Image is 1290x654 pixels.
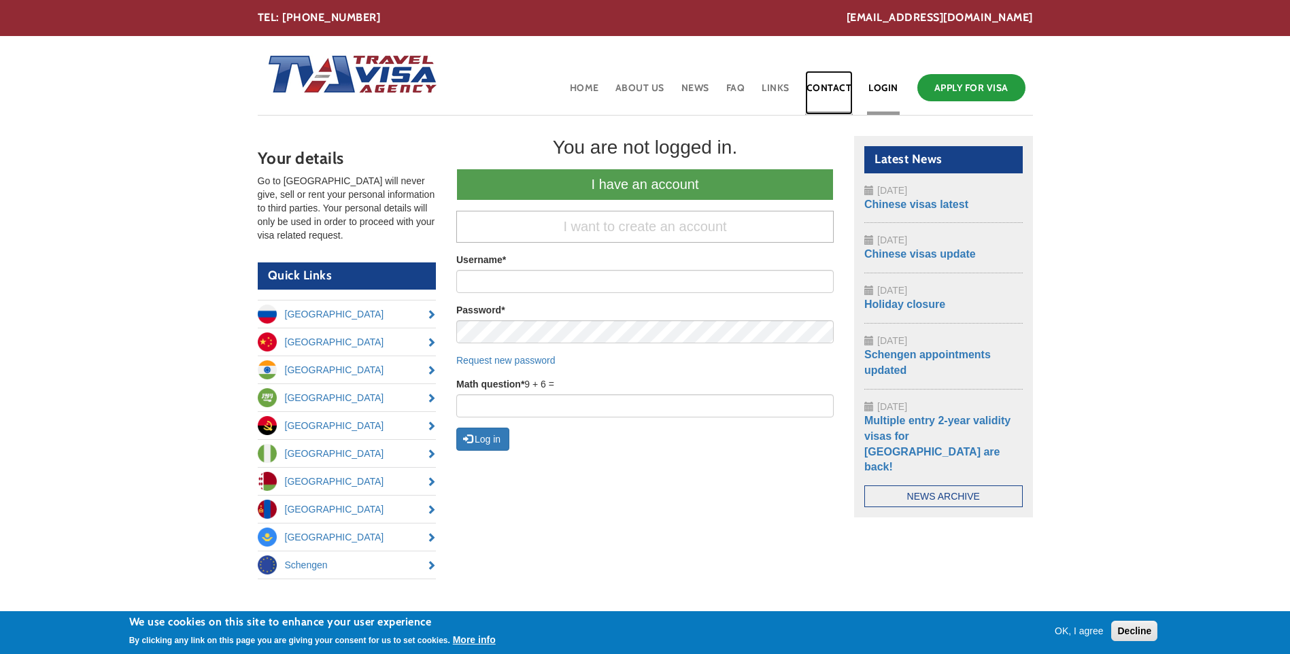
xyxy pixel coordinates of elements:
a: [GEOGRAPHIC_DATA] [258,384,437,411]
button: Decline [1111,621,1157,641]
a: Chinese visas update [864,248,976,260]
a: [GEOGRAPHIC_DATA] [258,468,437,495]
a: Contact [805,71,853,115]
a: Schengen appointments updated [864,349,991,376]
a: I want to create an account [456,211,834,243]
span: This field is required. [501,305,505,315]
a: Login [867,71,900,115]
a: Home [568,71,600,115]
a: Apply for Visa [917,74,1025,101]
button: Log in [456,428,509,451]
a: [GEOGRAPHIC_DATA] [258,523,437,551]
a: Multiple entry 2-year validity visas for [GEOGRAPHIC_DATA] are back! [864,415,1011,473]
span: [DATE] [877,401,907,412]
a: Holiday closure [864,298,945,310]
a: [GEOGRAPHIC_DATA] [258,496,437,523]
a: Schengen [258,551,437,579]
span: This field is required. [521,379,524,390]
span: [DATE] [877,285,907,296]
a: Links [760,71,791,115]
span: This field is required. [503,254,506,265]
a: [EMAIL_ADDRESS][DOMAIN_NAME] [847,10,1033,26]
a: [GEOGRAPHIC_DATA] [258,328,437,356]
a: [GEOGRAPHIC_DATA] [258,440,437,467]
a: News Archive [864,485,1023,507]
h2: We use cookies on this site to enhance your user experience [129,615,496,630]
label: Password [456,303,505,317]
a: I have an account [456,169,834,201]
span: [DATE] [877,185,907,196]
span: [DATE] [877,235,907,245]
h3: Your details [258,150,437,167]
span: [DATE] [877,335,907,346]
button: More info [453,633,496,647]
h2: Latest News [864,146,1023,173]
a: Chinese visas latest [864,199,968,210]
label: Username [456,253,506,266]
p: Go to [GEOGRAPHIC_DATA] will never give, sell or rent your personal information to third parties.... [258,174,437,242]
a: News [680,71,711,115]
a: About Us [614,71,666,115]
label: Math question [456,377,524,391]
img: Home [258,41,439,109]
div: You are not logged in. [456,136,834,159]
a: FAQ [725,71,747,115]
a: Request new password [456,355,556,366]
a: [GEOGRAPHIC_DATA] [258,300,437,328]
div: TEL: [PHONE_NUMBER] [258,10,1033,26]
button: OK, I agree [1049,624,1109,638]
div: 9 + 6 = [456,377,834,417]
p: By clicking any link on this page you are giving your consent for us to set cookies. [129,636,450,645]
a: [GEOGRAPHIC_DATA] [258,356,437,383]
a: [GEOGRAPHIC_DATA] [258,412,437,439]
